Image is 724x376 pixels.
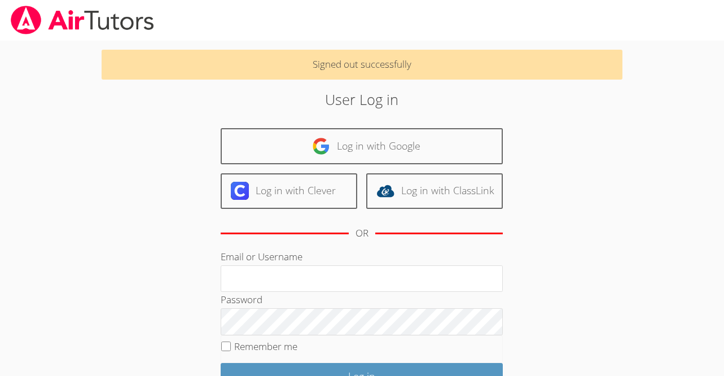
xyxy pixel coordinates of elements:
[221,128,503,164] a: Log in with Google
[356,225,368,242] div: OR
[312,137,330,155] img: google-logo-50288ca7cdecda66e5e0955fdab243c47b7ad437acaf1139b6f446037453330a.svg
[221,250,302,263] label: Email or Username
[221,293,262,306] label: Password
[166,89,558,110] h2: User Log in
[366,173,503,209] a: Log in with ClassLink
[376,182,394,200] img: classlink-logo-d6bb404cc1216ec64c9a2012d9dc4662098be43eaf13dc465df04b49fa7ab582.svg
[10,6,155,34] img: airtutors_banner-c4298cdbf04f3fff15de1276eac7730deb9818008684d7c2e4769d2f7ddbe033.png
[102,50,623,80] p: Signed out successfully
[221,173,357,209] a: Log in with Clever
[234,340,297,353] label: Remember me
[231,182,249,200] img: clever-logo-6eab21bc6e7a338710f1a6ff85c0baf02591cd810cc4098c63d3a4b26e2feb20.svg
